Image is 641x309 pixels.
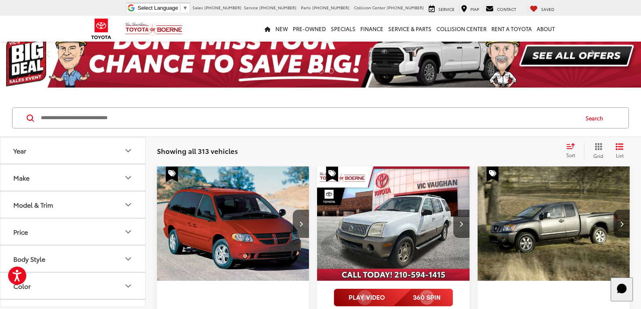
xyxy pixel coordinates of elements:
[166,166,178,182] span: Special
[13,255,45,263] div: Body Style
[13,282,31,290] div: Color
[541,6,554,12] span: Saved
[489,16,534,42] a: Rent a Toyota
[358,16,386,42] a: Finance
[123,173,133,183] div: Make
[566,151,575,158] span: Sort
[40,108,578,128] input: Search by Make, Model, or Keyword
[484,4,518,13] a: Contact
[317,166,470,281] img: 2002 Mercury Mountaineer Base 114 WB
[157,166,310,281] img: 2006 Dodge Grand Caravan SXT
[326,166,338,182] span: Special
[434,16,489,42] a: Collision Center
[497,6,516,12] span: Contact
[438,6,455,12] span: Service
[354,4,385,11] span: Collision Center
[427,4,457,13] a: Service
[13,147,26,154] div: Year
[182,5,188,11] span: ▼
[123,200,133,210] div: Model & Trim
[477,166,630,281] a: 2014 Nissan Titan SV2014 Nissan Titan SV2014 Nissan Titan SV2014 Nissan Titan SV
[123,146,133,156] div: Year
[157,146,238,156] span: Showing all 313 vehicles
[123,281,133,291] div: Color
[0,191,146,218] button: Model & TrimModel & Trim
[477,166,630,282] img: 2014 Nissan Titan SV
[204,4,241,11] span: [PHONE_NUMBER]
[578,108,615,128] button: Search
[387,4,424,11] span: [PHONE_NUMBER]
[453,210,470,238] button: Next image
[317,166,470,281] div: 2002 Mercury Mountaineer Base 114 WB 0
[0,164,146,191] button: MakeMake
[273,16,290,42] a: New
[613,210,630,238] button: Next image
[301,4,311,11] span: Parts
[0,137,146,164] button: YearYear
[0,246,146,272] button: Body StyleBody Style
[528,4,556,13] a: My Saved Vehicles
[609,143,630,159] button: List View
[13,174,30,181] div: Make
[317,166,470,281] a: 2002 Mercury Mountaineer Base 114 WB2002 Mercury Mountaineer Base 114 WB2002 Mercury Mountaineer ...
[293,210,309,238] button: Next image
[0,273,146,299] button: ColorColor
[477,166,630,281] div: 2014 Nissan Titan SV 0
[0,219,146,245] button: PricePrice
[244,4,258,11] span: Service
[534,16,557,42] a: About
[593,152,603,159] span: Grid
[328,16,358,42] a: Specials
[562,143,584,159] button: Select sort value
[13,201,53,208] div: Model & Trim
[13,228,28,235] div: Price
[193,4,203,11] span: Sales
[616,152,624,159] span: List
[125,22,183,36] img: Vic Vaughan Toyota of Boerne
[470,6,479,12] span: Map
[386,16,434,42] a: Service & Parts: Opens in a new tab
[86,16,116,42] img: Toyota
[487,166,499,182] span: Special
[334,289,453,307] img: full motion video
[157,166,310,281] div: 2006 Dodge Grand Caravan SXT 0
[584,143,609,159] button: Grid View
[290,16,328,42] a: Pre-Owned
[312,4,349,11] span: [PHONE_NUMBER]
[157,166,310,281] a: 2006 Dodge Grand Caravan SXT2006 Dodge Grand Caravan SXT2006 Dodge Grand Caravan SXT2006 Dodge Gr...
[123,227,133,237] div: Price
[262,16,273,42] a: Home
[138,5,178,11] span: Select Language
[459,4,481,13] a: Map
[138,5,188,11] a: Select Language​
[123,254,133,264] div: Body Style
[259,4,296,11] span: [PHONE_NUMBER]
